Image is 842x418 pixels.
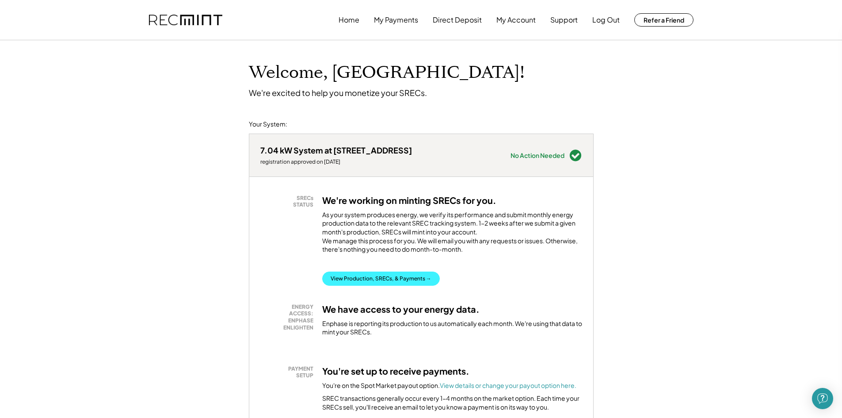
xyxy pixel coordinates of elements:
button: Home [339,11,359,29]
div: ENERGY ACCESS: ENPHASE ENLIGHTEN [265,303,313,331]
h3: We're working on minting SRECs for you. [322,195,496,206]
button: View Production, SRECs, & Payments → [322,272,440,286]
button: Support [550,11,578,29]
div: SRECs STATUS [265,195,313,208]
button: My Payments [374,11,418,29]
button: Log Out [592,11,620,29]
div: You're on the Spot Market payout option. [322,381,576,390]
h1: Welcome, [GEOGRAPHIC_DATA]! [249,62,525,83]
h3: We have access to your energy data. [322,303,480,315]
img: recmint-logotype%403x.png [149,15,222,26]
div: PAYMENT SETUP [265,365,313,379]
div: SREC transactions generally occur every 1-4 months on the market option. Each time your SRECs sel... [322,394,582,411]
div: Your System: [249,120,287,129]
div: 7.04 kW System at [STREET_ADDRESS] [260,145,412,155]
button: Refer a Friend [634,13,693,27]
h3: You're set up to receive payments. [322,365,469,377]
div: Open Intercom Messenger [812,388,833,409]
div: registration approved on [DATE] [260,158,412,165]
a: View details or change your payout option here. [440,381,576,389]
button: Direct Deposit [433,11,482,29]
div: Enphase is reporting its production to us automatically each month. We're using that data to mint... [322,319,582,337]
div: No Action Needed [511,152,564,158]
div: We're excited to help you monetize your SRECs. [249,88,427,98]
button: My Account [496,11,536,29]
div: As your system produces energy, we verify its performance and submit monthly energy production da... [322,211,582,258]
